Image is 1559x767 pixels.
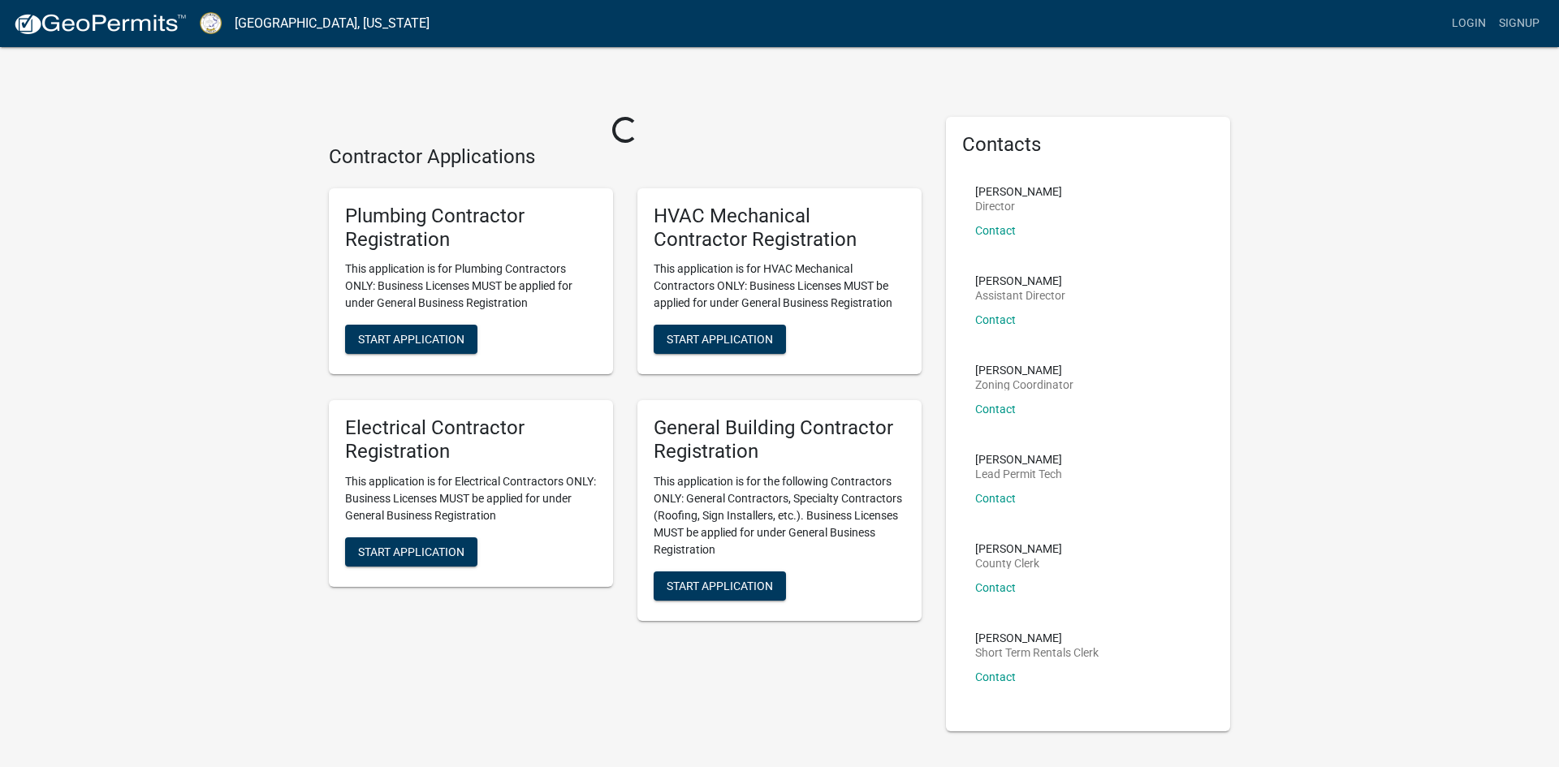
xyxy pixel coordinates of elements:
[345,416,597,463] h5: Electrical Contractor Registration
[975,224,1016,237] a: Contact
[358,545,464,558] span: Start Application
[654,571,786,601] button: Start Application
[975,364,1073,376] p: [PERSON_NAME]
[975,403,1016,416] a: Contact
[345,325,477,354] button: Start Application
[345,537,477,567] button: Start Application
[345,205,597,252] h5: Plumbing Contractor Registration
[654,261,905,312] p: This application is for HVAC Mechanical Contractors ONLY: Business Licenses MUST be applied for u...
[329,145,922,169] h4: Contractor Applications
[975,290,1065,301] p: Assistant Director
[975,454,1062,465] p: [PERSON_NAME]
[975,186,1062,197] p: [PERSON_NAME]
[962,133,1214,157] h5: Contacts
[975,558,1062,569] p: County Clerk
[1492,8,1546,39] a: Signup
[654,473,905,558] p: This application is for the following Contractors ONLY: General Contractors, Specialty Contractor...
[329,145,922,634] wm-workflow-list-section: Contractor Applications
[975,313,1016,326] a: Contact
[975,468,1062,480] p: Lead Permit Tech
[975,647,1099,658] p: Short Term Rentals Clerk
[667,579,773,592] span: Start Application
[345,473,597,524] p: This application is for Electrical Contractors ONLY: Business Licenses MUST be applied for under ...
[975,200,1062,212] p: Director
[975,632,1099,644] p: [PERSON_NAME]
[235,10,430,37] a: [GEOGRAPHIC_DATA], [US_STATE]
[654,205,905,252] h5: HVAC Mechanical Contractor Registration
[1445,8,1492,39] a: Login
[358,333,464,346] span: Start Application
[345,261,597,312] p: This application is for Plumbing Contractors ONLY: Business Licenses MUST be applied for under Ge...
[667,333,773,346] span: Start Application
[975,670,1016,683] a: Contact
[654,416,905,463] h5: General Building Contractor Registration
[975,492,1016,505] a: Contact
[975,543,1062,554] p: [PERSON_NAME]
[975,379,1073,390] p: Zoning Coordinator
[654,325,786,354] button: Start Application
[975,275,1065,287] p: [PERSON_NAME]
[975,581,1016,594] a: Contact
[200,12,222,34] img: Putnam County, Georgia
